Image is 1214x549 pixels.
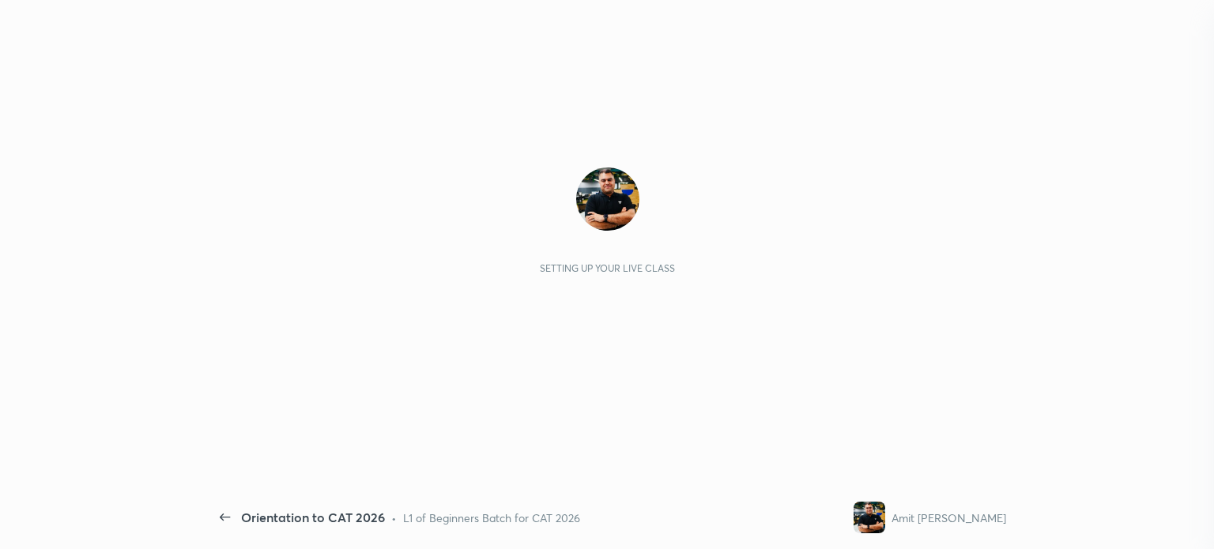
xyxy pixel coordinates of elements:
[403,510,580,526] div: L1 of Beginners Batch for CAT 2026
[854,502,885,533] img: 361ffd47e3344bc7b86bb2a4eda2fabd.jpg
[892,510,1006,526] div: Amit [PERSON_NAME]
[241,508,385,527] div: Orientation to CAT 2026
[540,262,675,274] div: Setting up your live class
[391,510,397,526] div: •
[576,167,639,231] img: 361ffd47e3344bc7b86bb2a4eda2fabd.jpg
